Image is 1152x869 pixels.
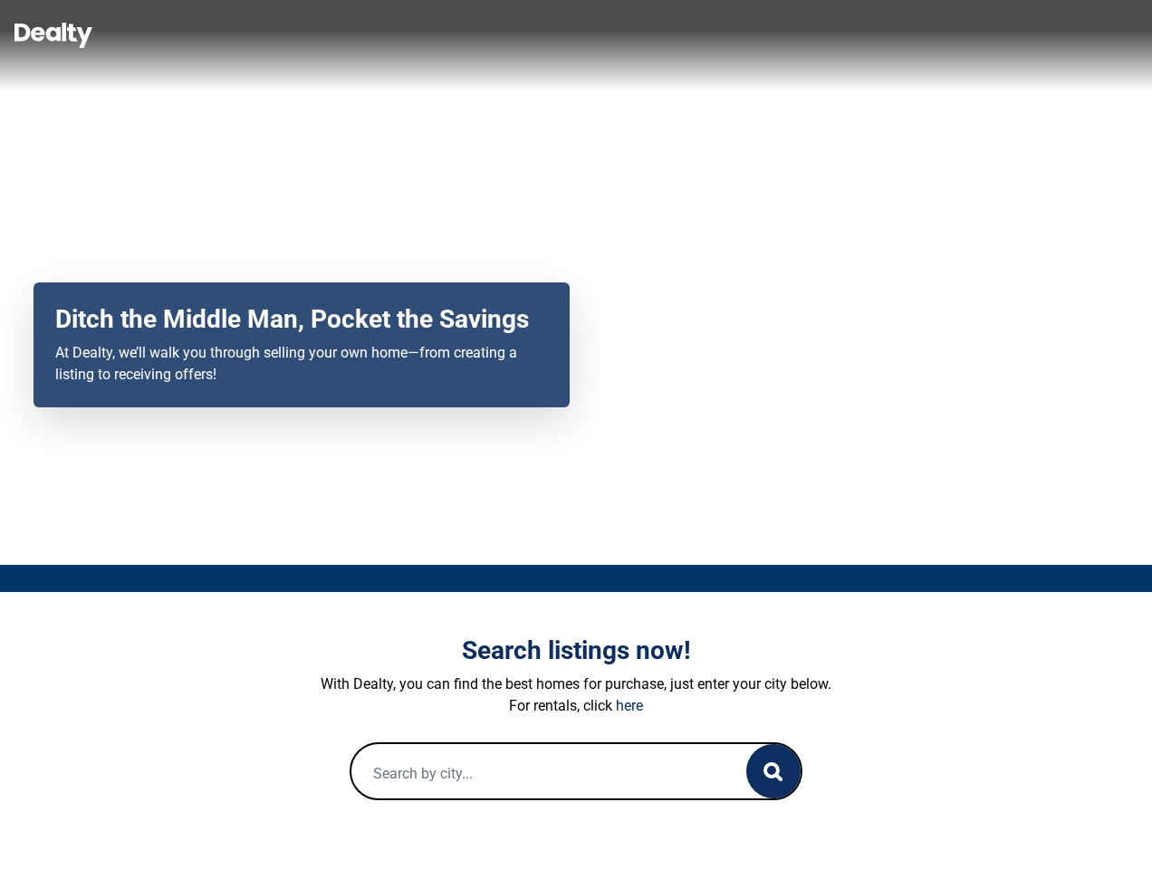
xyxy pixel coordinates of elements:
p: At Dealty, we’ll walk you through selling your own home—from creating a listing to receiving offers! [55,342,548,386]
input: Search by city... [351,744,710,802]
h3: Search listings now! [73,635,1079,666]
p: With Dealty, you can find the best homes for purchase, just enter your city below. [73,673,1079,695]
h2: Ditch the Middle Man, Pocket the Savings [55,304,548,335]
p: For rentals, click [73,695,1079,717]
a: here [616,697,643,714]
img: Dealty - Buy, Sell & Rent Homes [14,23,92,48]
iframe: Intercom live chat [1090,807,1134,851]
